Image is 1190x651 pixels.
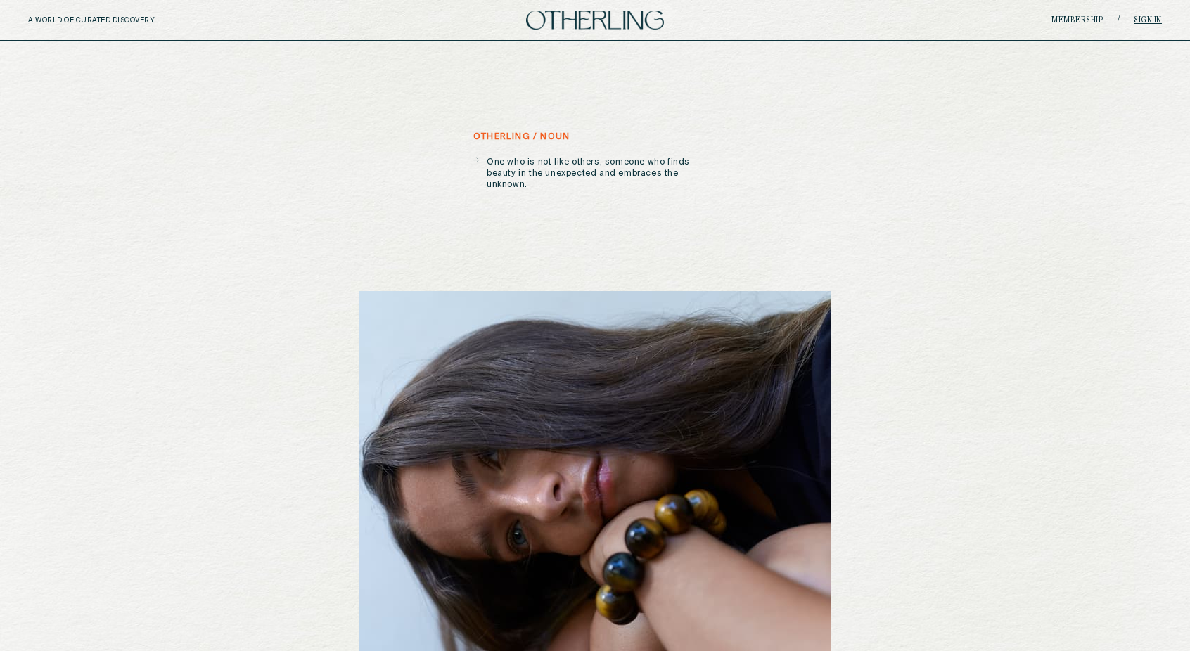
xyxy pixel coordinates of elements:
a: Sign in [1134,16,1162,25]
h5: A WORLD OF CURATED DISCOVERY. [28,16,217,25]
a: Membership [1051,16,1103,25]
p: One who is not like others; someone who finds beauty in the unexpected and embraces the unknown. [487,157,717,191]
h5: otherling / noun [473,132,570,142]
img: logo [526,11,664,30]
span: / [1118,15,1120,25]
